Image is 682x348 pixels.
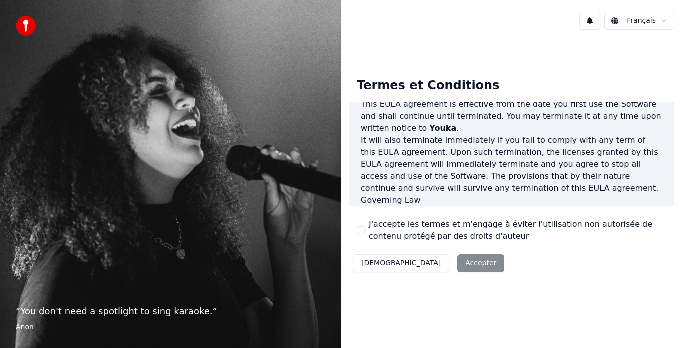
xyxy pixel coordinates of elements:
p: This EULA agreement is effective from the date you first use the Software and shall continue unti... [361,98,662,134]
img: youka [16,16,36,36]
span: Youka [429,123,456,133]
h3: Governing Law [361,194,662,206]
p: This EULA agreement, and any dispute arising out of or in connection with this EULA agreement, sh... [361,206,662,242]
div: Termes et Conditions [349,70,507,102]
button: [DEMOGRAPHIC_DATA] [353,254,449,272]
footer: Anon [16,322,325,332]
label: J'accepte les termes et m'engage à éviter l'utilisation non autorisée de contenu protégé par des ... [369,218,666,242]
p: It will also terminate immediately if you fail to comply with any term of this EULA agreement. Up... [361,134,662,194]
p: “ You don't need a spotlight to sing karaoke. ” [16,304,325,318]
